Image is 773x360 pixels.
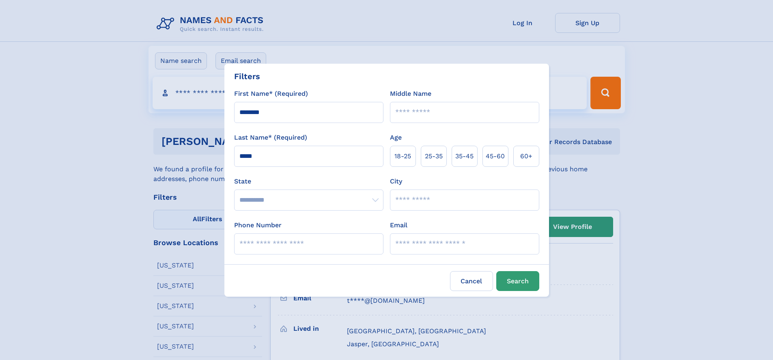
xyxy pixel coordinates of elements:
[455,151,474,161] span: 35‑45
[520,151,532,161] span: 60+
[425,151,443,161] span: 25‑35
[486,151,505,161] span: 45‑60
[390,89,431,99] label: Middle Name
[234,70,260,82] div: Filters
[390,177,402,186] label: City
[234,89,308,99] label: First Name* (Required)
[234,177,383,186] label: State
[390,220,407,230] label: Email
[234,133,307,142] label: Last Name* (Required)
[234,220,282,230] label: Phone Number
[394,151,411,161] span: 18‑25
[390,133,402,142] label: Age
[496,271,539,291] button: Search
[450,271,493,291] label: Cancel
